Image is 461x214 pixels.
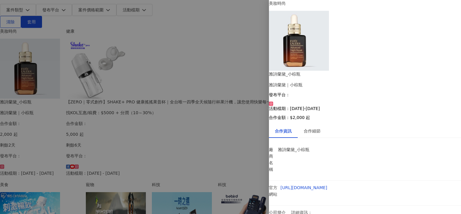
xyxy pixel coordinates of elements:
p: 發布平台： [269,92,461,97]
p: 合作金額： $2,000 起 [269,115,461,120]
div: 合作資訊 [275,128,292,134]
a: [URL][DOMAIN_NAME] [281,185,327,190]
div: 雅詩蘭黛_小棕瓶 [269,71,461,77]
div: 雅詩蘭黛｜小棕瓶 [269,82,461,88]
div: 合作細節 [304,128,321,134]
p: 官方網站 [269,184,278,198]
p: 廠商名稱 [269,146,275,173]
p: 雅詩蘭黛_小棕瓶 [278,146,320,153]
p: 活動檔期：[DATE]-[DATE] [269,106,461,111]
img: 雅詩蘭黛｜小棕瓶 [269,11,329,71]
